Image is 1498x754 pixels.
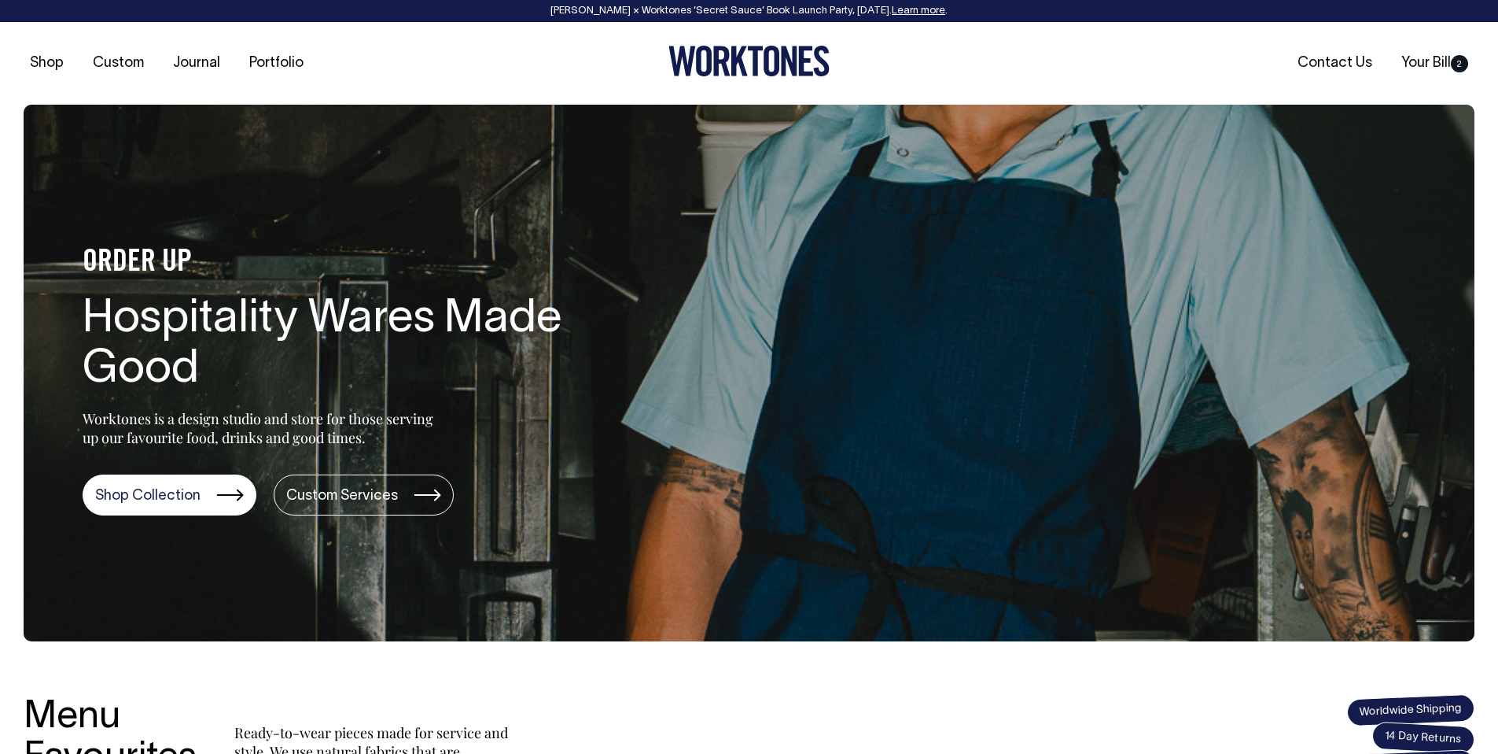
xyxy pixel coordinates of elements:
a: Custom [86,50,150,76]
h4: ORDER UP [83,246,586,279]
span: Worldwide Shipping [1346,694,1474,727]
a: Portfolio [243,50,310,76]
a: Journal [167,50,226,76]
p: Worktones is a design studio and store for those serving up our favourite food, drinks and good t... [83,409,440,447]
a: Learn more [892,6,945,16]
a: Custom Services [274,475,454,516]
a: Shop [24,50,70,76]
a: Shop Collection [83,475,256,516]
a: Contact Us [1291,50,1378,76]
span: 2 [1451,55,1468,72]
a: Your Bill2 [1395,50,1474,76]
div: [PERSON_NAME] × Worktones ‘Secret Sauce’ Book Launch Party, [DATE]. . [16,6,1482,17]
h1: Hospitality Wares Made Good [83,295,586,396]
